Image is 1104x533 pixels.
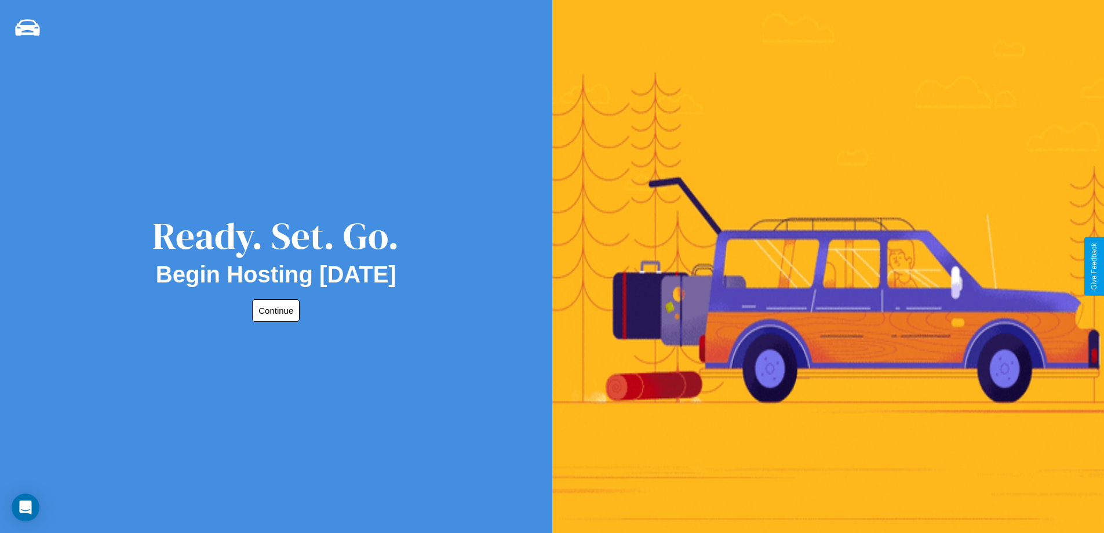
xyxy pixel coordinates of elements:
h2: Begin Hosting [DATE] [156,262,396,288]
div: Give Feedback [1090,243,1098,290]
div: Open Intercom Messenger [12,494,39,521]
button: Continue [252,299,300,322]
div: Ready. Set. Go. [152,210,399,262]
